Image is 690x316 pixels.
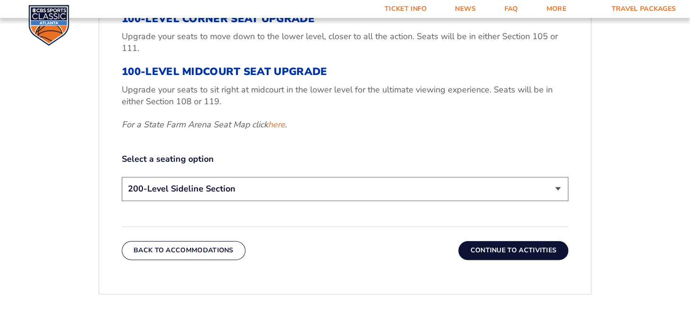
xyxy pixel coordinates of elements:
[122,66,568,78] h3: 100-Level Midcourt Seat Upgrade
[268,119,285,131] a: here
[122,153,568,165] label: Select a seating option
[122,119,287,130] em: For a State Farm Arena Seat Map click .
[122,241,245,260] button: Back To Accommodations
[122,31,568,54] p: Upgrade your seats to move down to the lower level, closer to all the action. Seats will be in ei...
[122,13,568,25] h3: 100-Level Corner Seat Upgrade
[122,84,568,108] p: Upgrade your seats to sit right at midcourt in the lower level for the ultimate viewing experienc...
[458,241,568,260] button: Continue To Activities
[28,5,69,46] img: CBS Sports Classic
